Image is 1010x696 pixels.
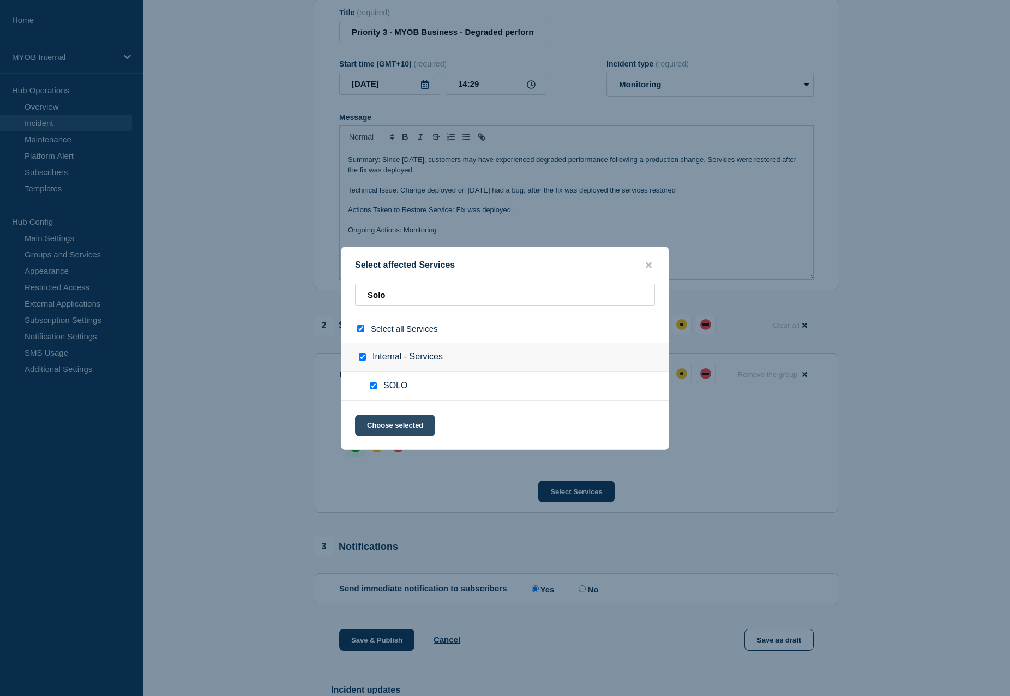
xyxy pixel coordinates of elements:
[355,415,435,436] button: Choose selected
[371,324,438,333] span: Select all Services
[341,260,669,271] div: Select affected Services
[355,284,655,306] input: Search
[642,260,655,271] button: close button
[370,382,377,389] input: SOLO checkbox
[359,353,366,361] input: Internal - Services checkbox
[357,325,364,332] input: select all checkbox
[341,343,669,372] div: Internal - Services
[383,381,407,392] span: SOLO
